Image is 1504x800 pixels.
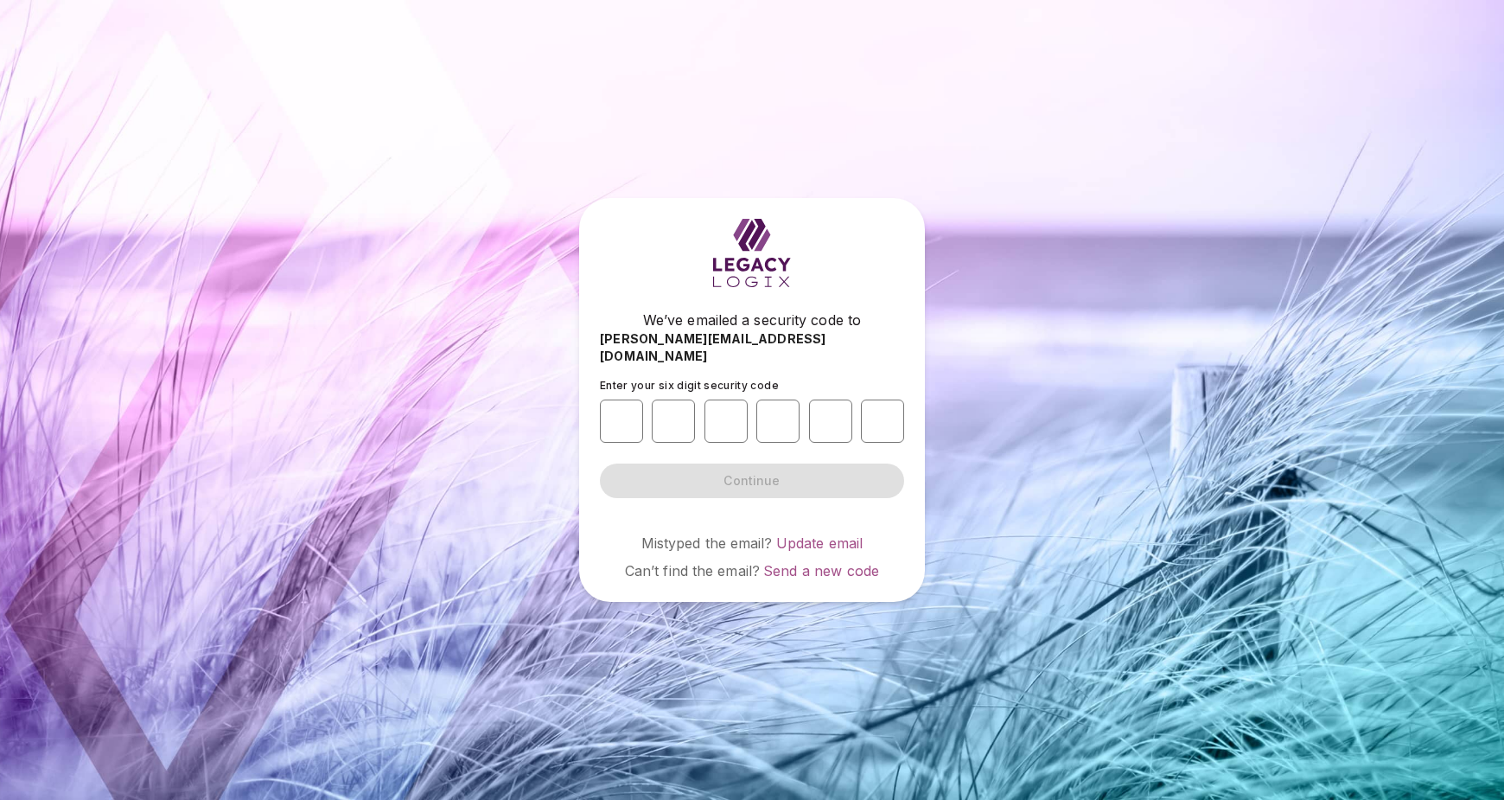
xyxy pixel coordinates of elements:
[763,562,879,579] a: Send a new code
[625,562,760,579] span: Can’t find the email?
[643,310,861,330] span: We’ve emailed a security code to
[641,534,773,552] span: Mistyped the email?
[600,379,779,392] span: Enter your six digit security code
[776,534,864,552] a: Update email
[600,330,904,365] span: [PERSON_NAME][EMAIL_ADDRESS][DOMAIN_NAME]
